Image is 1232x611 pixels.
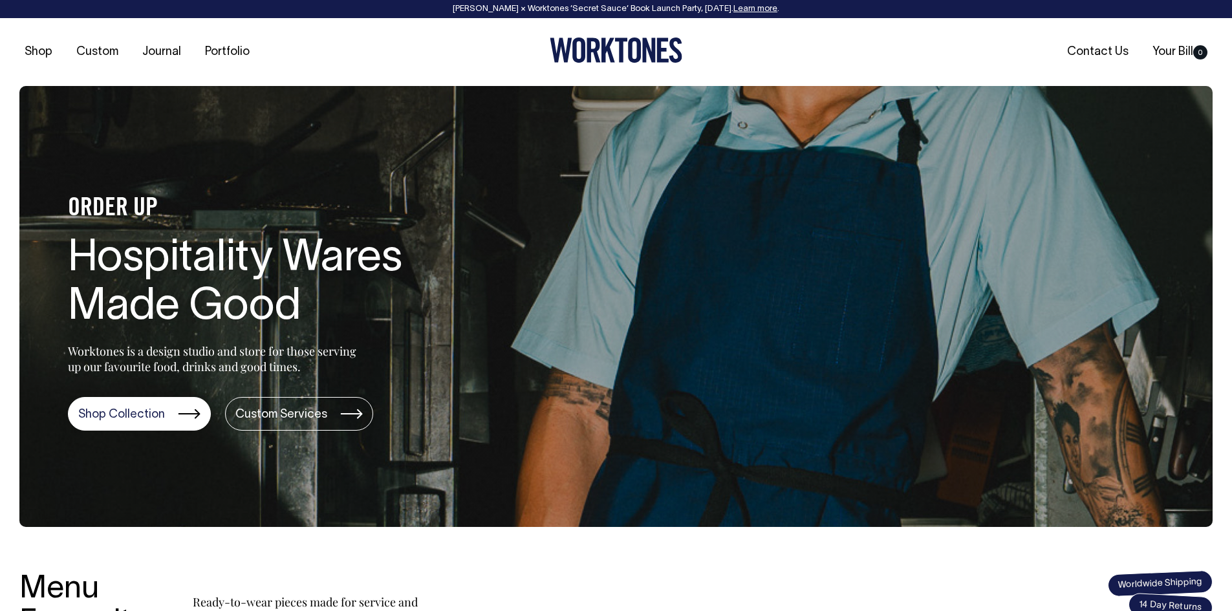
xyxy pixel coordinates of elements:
a: Custom Services [225,397,373,431]
a: Portfolio [200,41,255,63]
a: Shop [19,41,58,63]
a: Contact Us [1062,41,1134,63]
span: 0 [1193,45,1207,59]
span: Worldwide Shipping [1107,570,1213,597]
a: Custom [71,41,124,63]
h1: Hospitality Wares Made Good [68,235,482,332]
p: Worktones is a design studio and store for those serving up our favourite food, drinks and good t... [68,343,362,374]
a: Journal [137,41,186,63]
div: [PERSON_NAME] × Worktones ‘Secret Sauce’ Book Launch Party, [DATE]. . [13,5,1219,14]
a: Learn more [733,5,777,13]
a: Shop Collection [68,397,211,431]
a: Your Bill0 [1147,41,1213,63]
h4: ORDER UP [68,195,482,222]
